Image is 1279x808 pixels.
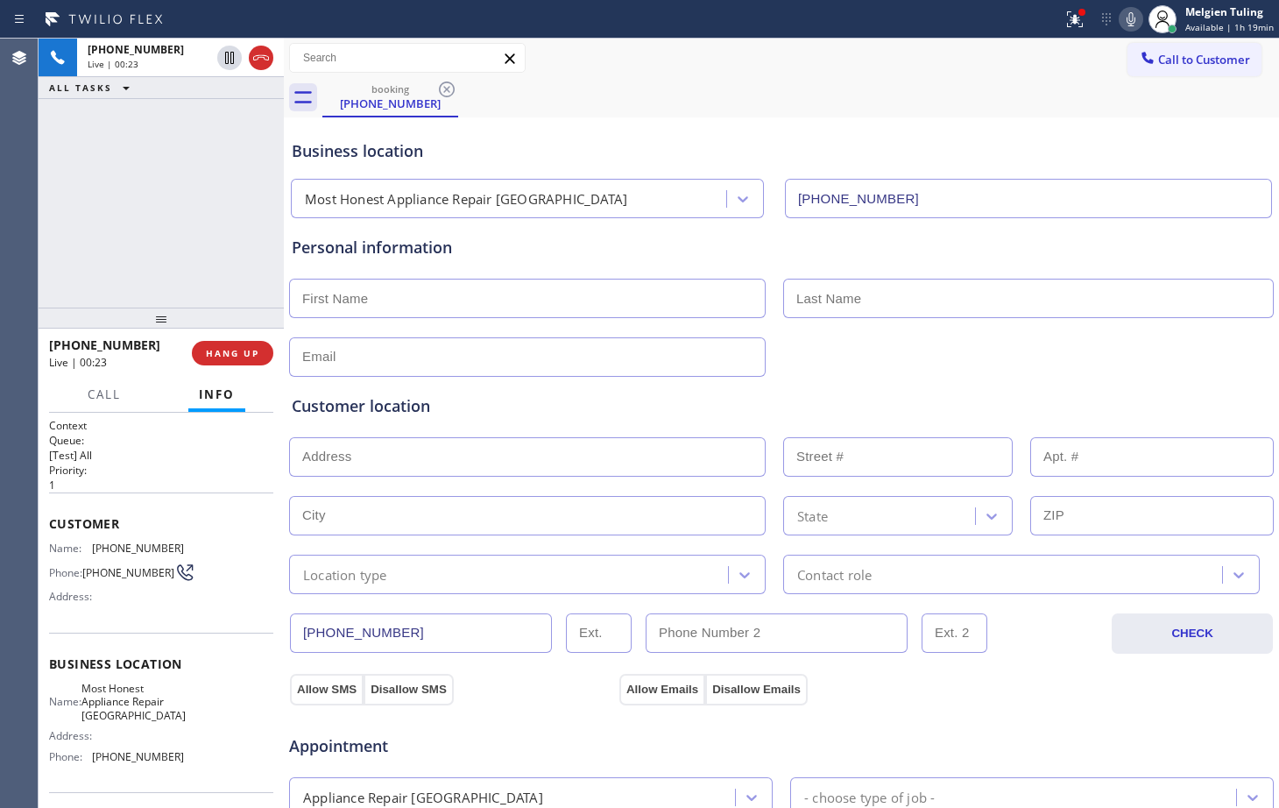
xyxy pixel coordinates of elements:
div: Personal information [292,236,1271,259]
input: ZIP [1030,496,1274,535]
span: Most Honest Appliance Repair [GEOGRAPHIC_DATA] [81,682,186,722]
button: Mute [1119,7,1143,32]
h1: Context [49,418,273,433]
span: ALL TASKS [49,82,112,94]
div: [PHONE_NUMBER] [324,96,456,111]
input: Phone Number 2 [646,613,908,653]
span: Phone: [49,566,82,579]
div: Melgien Tuling [1185,4,1274,19]
input: Apt. # [1030,437,1274,477]
div: Contact role [797,564,872,585]
input: Phone Number [785,179,1272,218]
span: Appointment [289,734,615,758]
input: City [289,496,766,535]
div: Most Honest Appliance Repair [GEOGRAPHIC_DATA] [305,189,627,209]
button: Disallow Emails [705,674,808,705]
span: Live | 00:23 [49,355,107,370]
div: booking [324,82,456,96]
div: State [797,506,828,526]
button: Allow SMS [290,674,364,705]
span: [PHONE_NUMBER] [92,750,184,763]
span: [PHONE_NUMBER] [88,42,184,57]
input: Search [290,44,525,72]
p: [Test] All [49,448,273,463]
span: Live | 00:23 [88,58,138,70]
span: Address: [49,729,95,742]
button: Hold Customer [217,46,242,70]
span: Call to Customer [1158,52,1250,67]
button: Call to Customer [1127,43,1261,76]
span: Customer [49,515,273,532]
div: Appliance Repair [GEOGRAPHIC_DATA] [303,787,543,807]
span: HANG UP [206,347,259,359]
span: Available | 1h 19min [1185,21,1274,33]
span: Phone: [49,750,92,763]
span: [PHONE_NUMBER] [92,542,184,555]
input: Phone Number [290,613,552,653]
button: Info [188,378,245,412]
span: [PHONE_NUMBER] [82,566,174,579]
input: Street # [783,437,1013,477]
p: 1 [49,478,273,493]
div: Location type [303,564,387,585]
h2: Queue: [49,433,273,448]
button: Call [77,378,131,412]
h2: Priority: [49,463,273,478]
button: CHECK [1112,613,1273,654]
input: Ext. 2 [922,613,987,653]
span: Name: [49,542,92,555]
input: Email [289,337,766,377]
div: (888) 449-2273 [324,78,456,116]
button: ALL TASKS [39,77,147,98]
button: Hang up [249,46,273,70]
div: Business location [292,139,1271,163]
input: Last Name [783,279,1274,318]
span: Business location [49,656,273,672]
input: Address [289,437,766,477]
button: Allow Emails [619,674,705,705]
span: Name: [49,695,81,708]
span: Call [88,386,121,402]
button: HANG UP [192,341,273,365]
span: Address: [49,590,95,603]
span: [PHONE_NUMBER] [49,337,160,353]
button: Disallow SMS [364,674,454,705]
div: - choose type of job - [804,787,935,807]
div: Customer location [292,394,1271,418]
input: Ext. [566,613,632,653]
span: Info [199,386,235,402]
input: First Name [289,279,766,318]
